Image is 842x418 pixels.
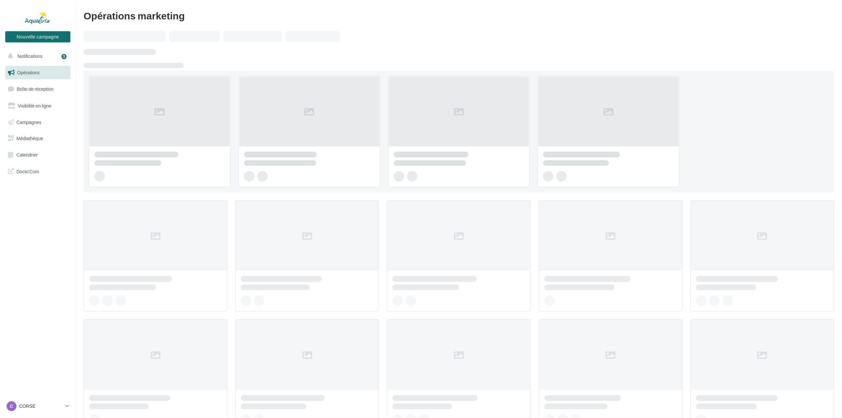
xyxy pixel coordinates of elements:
a: Campagnes [4,115,72,129]
a: Docto'Com [4,164,72,178]
a: Visibilité en ligne [4,99,72,113]
span: Visibilité en ligne [18,103,51,109]
a: Calendrier [4,148,72,162]
a: Médiathèque [4,132,72,145]
span: Boîte de réception [17,86,54,92]
a: Boîte de réception [4,82,72,96]
p: CORSE [19,403,63,409]
a: C CORSE [5,400,70,412]
span: Opérations [17,70,39,75]
a: Opérations [4,66,72,80]
span: C [10,403,13,409]
button: Nouvelle campagne [5,31,70,42]
div: 3 [62,54,66,59]
span: Médiathèque [16,135,43,141]
span: Calendrier [16,152,38,158]
span: Docto'Com [16,167,39,176]
span: Notifications [17,53,42,59]
div: Opérations marketing [84,11,834,20]
span: Campagnes [16,119,41,125]
button: Notifications 3 [4,49,69,63]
